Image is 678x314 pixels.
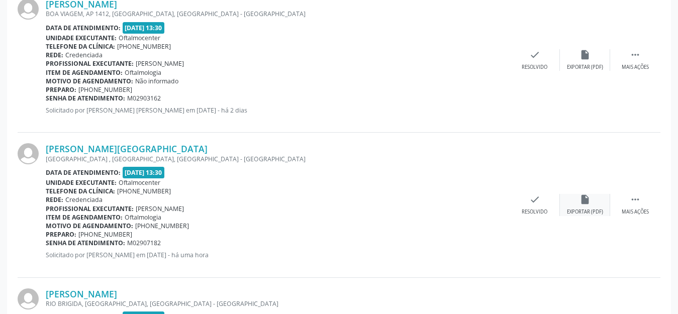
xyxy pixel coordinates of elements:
div: BOA VIAGEM, AP 1412, [GEOGRAPHIC_DATA], [GEOGRAPHIC_DATA] - [GEOGRAPHIC_DATA] [46,10,510,18]
b: Item de agendamento: [46,213,123,222]
span: [PERSON_NAME] [136,59,184,68]
span: M02903162 [127,94,161,102]
b: Senha de atendimento: [46,94,125,102]
span: Oftalmologia [125,68,161,77]
i: insert_drive_file [579,49,591,60]
i: check [529,49,540,60]
span: [DATE] 13:30 [123,167,165,178]
b: Telefone da clínica: [46,187,115,195]
span: Credenciada [65,51,103,59]
p: Solicitado por [PERSON_NAME] em [DATE] - há uma hora [46,251,510,259]
b: Data de atendimento: [46,24,121,32]
b: Preparo: [46,230,76,239]
div: Mais ações [622,208,649,216]
span: Oftalmologia [125,213,161,222]
span: [PHONE_NUMBER] [78,85,132,94]
b: Telefone da clínica: [46,42,115,51]
div: Exportar (PDF) [567,208,603,216]
b: Item de agendamento: [46,68,123,77]
div: RIO BRIGIDA, [GEOGRAPHIC_DATA], [GEOGRAPHIC_DATA] - [GEOGRAPHIC_DATA] [46,299,510,308]
i:  [630,194,641,205]
div: Resolvido [522,208,547,216]
b: Senha de atendimento: [46,239,125,247]
b: Unidade executante: [46,178,117,187]
span: [PHONE_NUMBER] [135,222,189,230]
span: [PHONE_NUMBER] [78,230,132,239]
div: Resolvido [522,64,547,71]
span: [DATE] 13:30 [123,22,165,34]
img: img [18,143,39,164]
span: Oftalmocenter [119,178,160,187]
span: [PHONE_NUMBER] [117,42,171,51]
i: check [529,194,540,205]
div: Exportar (PDF) [567,64,603,71]
b: Motivo de agendamento: [46,77,133,85]
b: Data de atendimento: [46,168,121,177]
span: Credenciada [65,195,103,204]
i:  [630,49,641,60]
a: [PERSON_NAME][GEOGRAPHIC_DATA] [46,143,208,154]
img: img [18,288,39,309]
span: [PHONE_NUMBER] [117,187,171,195]
b: Motivo de agendamento: [46,222,133,230]
span: [PERSON_NAME] [136,204,184,213]
i: insert_drive_file [579,194,591,205]
a: [PERSON_NAME] [46,288,117,299]
b: Profissional executante: [46,204,134,213]
div: [GEOGRAPHIC_DATA] , [GEOGRAPHIC_DATA], [GEOGRAPHIC_DATA] - [GEOGRAPHIC_DATA] [46,155,510,163]
span: Não informado [135,77,178,85]
b: Rede: [46,195,63,204]
span: Oftalmocenter [119,34,160,42]
b: Rede: [46,51,63,59]
div: Mais ações [622,64,649,71]
p: Solicitado por [PERSON_NAME] [PERSON_NAME] em [DATE] - há 2 dias [46,106,510,115]
b: Unidade executante: [46,34,117,42]
b: Preparo: [46,85,76,94]
span: M02907182 [127,239,161,247]
b: Profissional executante: [46,59,134,68]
